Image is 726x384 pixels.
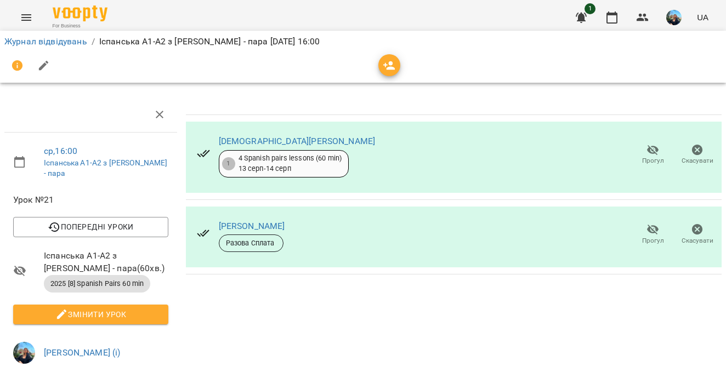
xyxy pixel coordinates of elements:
span: Іспанська А1-А2 з [PERSON_NAME] - пара ( 60 хв. ) [44,249,168,275]
span: UA [697,12,708,23]
button: Попередні уроки [13,217,168,237]
span: Скасувати [682,156,713,165]
div: 1 [222,157,235,170]
span: Скасувати [682,236,713,245]
li: / [92,35,95,48]
button: Прогул [631,219,675,250]
span: Урок №21 [13,193,168,207]
button: Скасувати [675,219,719,250]
span: Разова Сплата [219,238,283,248]
span: 2025 [8] Spanish Pairs 60 min [44,279,150,289]
nav: breadcrumb [4,35,722,48]
button: Прогул [631,140,675,170]
a: Іспанська А1-А2 з [PERSON_NAME] - пара [44,158,168,178]
a: Журнал відвідувань [4,36,87,47]
img: Voopty Logo [53,5,107,21]
img: 2af6091e25fda313b10444cbfb289e4d.jpg [666,10,682,25]
img: 2af6091e25fda313b10444cbfb289e4d.jpg [13,342,35,364]
a: [PERSON_NAME] [219,221,285,231]
span: Змінити урок [22,308,160,321]
a: [DEMOGRAPHIC_DATA][PERSON_NAME] [219,136,376,146]
div: 4 Spanish pairs lessons (60 min) 13 серп - 14 серп [239,153,342,174]
span: Попередні уроки [22,220,160,233]
span: Прогул [642,156,664,165]
p: Іспанська А1-А2 з [PERSON_NAME] - пара [DATE] 16:00 [99,35,320,48]
span: Прогул [642,236,664,245]
a: ср , 16:00 [44,146,77,156]
button: Змінити урок [13,305,168,324]
button: UA [693,7,713,27]
span: For Business [53,22,107,30]
span: 1 [585,3,595,14]
button: Скасувати [675,140,719,170]
button: Menu [13,4,39,31]
a: [PERSON_NAME] (і) [44,347,121,358]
